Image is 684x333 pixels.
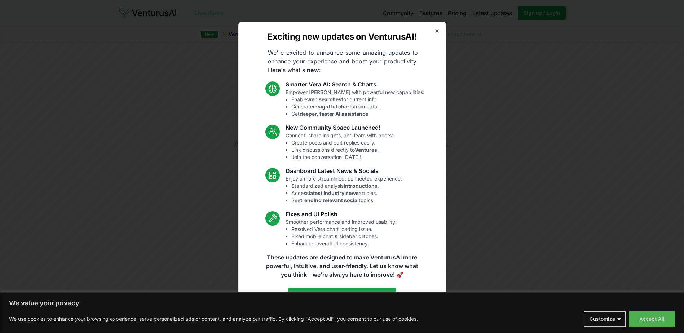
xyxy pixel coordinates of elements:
[307,66,319,74] strong: new
[286,218,397,247] p: Smoother performance and improved usability:
[262,48,424,74] p: We're excited to announce some amazing updates to enhance your experience and boost your producti...
[261,253,423,279] p: These updates are designed to make VenturusAI more powerful, intuitive, and user-friendly. Let us...
[286,132,393,161] p: Connect, share insights, and learn with peers:
[286,123,393,132] h3: New Community Space Launched!
[291,233,397,240] li: Fixed mobile chat & sidebar glitches.
[291,103,424,110] li: Generate from data.
[291,190,402,197] li: Access articles.
[309,190,359,196] strong: latest industry news
[286,80,424,89] h3: Smarter Vera AI: Search & Charts
[267,31,416,43] h2: Exciting new updates on VenturusAI!
[286,89,424,117] p: Empower [PERSON_NAME] with powerful new capabilities:
[355,147,377,153] strong: Ventures
[291,110,424,117] li: Get .
[291,197,402,204] li: See topics.
[291,154,393,161] li: Join the conversation [DATE]!
[288,288,396,302] a: Read the full announcement on our blog!
[286,210,397,218] h3: Fixes and UI Polish
[291,240,397,247] li: Enhanced overall UI consistency.
[286,175,402,204] p: Enjoy a more streamlined, connected experience:
[291,96,424,103] li: Enable for current info.
[300,197,359,203] strong: trending relevant social
[300,111,368,117] strong: deeper, faster AI assistance
[291,182,402,190] li: Standardized analysis .
[291,139,393,146] li: Create posts and edit replies easily.
[344,183,378,189] strong: introductions
[313,103,354,110] strong: insightful charts
[307,96,341,102] strong: web searches
[286,166,402,175] h3: Dashboard Latest News & Socials
[291,146,393,154] li: Link discussions directly to .
[291,226,397,233] li: Resolved Vera chart loading issue.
